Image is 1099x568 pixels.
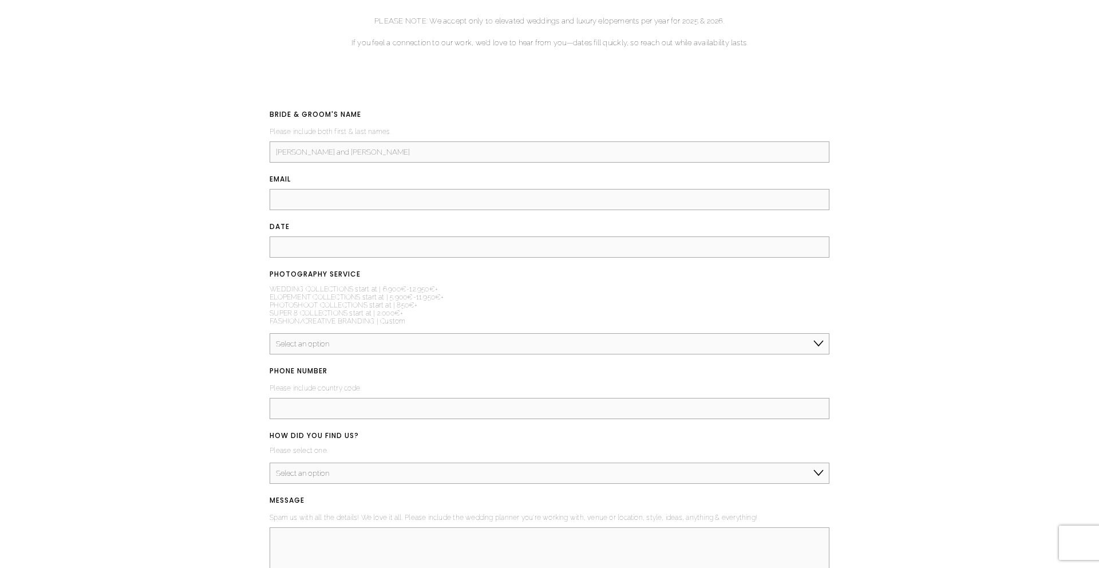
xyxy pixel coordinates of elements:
[270,510,829,525] p: Spam us with all the details! We love it all. Please include the wedding planner you're working w...
[270,463,829,484] select: HOW DID YOU FIND US?
[270,443,359,458] p: Please select one.
[270,429,359,443] span: HOW DID YOU FIND US?
[270,365,327,378] span: PHONE NUMBER
[270,494,305,508] span: MESSAGE
[270,220,290,234] span: DATE
[270,282,444,329] p: WEDDING COLLECTIONS start at | 6.900€-12.950€+ ELOPEMENT COLLECTIONS start at | 5.900€-11.950€+ P...
[270,124,829,139] p: Please include both first & last names.
[270,108,361,122] span: BRIDE & GROOM'S NAME
[270,333,829,354] select: PHOTOGRAPHY SERVICE
[270,381,829,396] p: Please include country code.
[270,268,361,282] span: PHOTOGRAPHY SERVICE
[270,173,291,187] span: Email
